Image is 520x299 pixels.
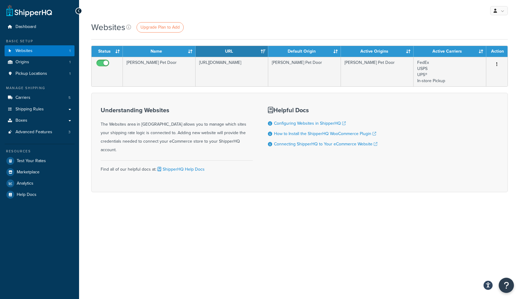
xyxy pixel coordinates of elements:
[16,60,29,65] span: Origins
[16,130,52,135] span: Advanced Features
[499,278,514,293] button: Open Resource Center
[16,48,33,54] span: Websites
[274,120,346,127] a: Configuring Websites in ShipperHQ
[16,95,30,100] span: Carriers
[414,46,486,57] th: Active Carriers: activate to sort column ascending
[6,5,52,17] a: ShipperHQ Home
[156,166,205,172] a: ShipperHQ Help Docs
[5,21,75,33] a: Dashboard
[16,118,27,123] span: Boxes
[5,115,75,126] a: Boxes
[414,57,486,86] td: FedEx USPS UPS® In-store Pickup
[68,130,71,135] span: 3
[5,178,75,189] a: Analytics
[101,107,253,113] h3: Understanding Websites
[5,155,75,166] a: Test Your Rates
[5,127,75,138] li: Advanced Features
[341,57,414,86] td: [PERSON_NAME] Pet Door
[268,57,341,86] td: [PERSON_NAME] Pet Door
[268,46,341,57] th: Default Origin: activate to sort column ascending
[5,57,75,68] a: Origins 1
[137,22,184,33] a: Upgrade Plan to Add
[92,46,123,57] th: Status: activate to sort column ascending
[123,46,196,57] th: Name: activate to sort column ascending
[101,107,253,154] div: The Websites area in [GEOGRAPHIC_DATA] allows you to manage which sites your shipping rate logic ...
[5,45,75,57] a: Websites 1
[274,141,377,147] a: Connecting ShipperHQ to Your eCommerce Website
[140,24,180,30] span: Upgrade Plan to Add
[5,92,75,103] a: Carriers 5
[91,21,125,33] h1: Websites
[5,189,75,200] a: Help Docs
[5,57,75,68] li: Origins
[274,130,376,137] a: How to Install the ShipperHQ WooCommerce Plugin
[5,68,75,79] a: Pickup Locations 1
[16,24,36,30] span: Dashboard
[341,46,414,57] th: Active Origins: activate to sort column ascending
[486,46,508,57] th: Action
[5,104,75,115] a: Shipping Rules
[17,158,46,164] span: Test Your Rates
[17,181,33,186] span: Analytics
[16,107,44,112] span: Shipping Rules
[5,167,75,178] a: Marketplace
[68,95,71,100] span: 5
[5,127,75,138] a: Advanced Features 3
[69,71,71,76] span: 1
[17,192,36,197] span: Help Docs
[5,68,75,79] li: Pickup Locations
[5,149,75,154] div: Resources
[5,45,75,57] li: Websites
[123,57,196,86] td: [PERSON_NAME] Pet Door
[196,57,268,86] td: [URL][DOMAIN_NAME]
[268,107,377,113] h3: Helpful Docs
[101,160,253,174] div: Find all of our helpful docs at:
[69,60,71,65] span: 1
[196,46,268,57] th: URL: activate to sort column ascending
[5,85,75,91] div: Manage Shipping
[69,48,71,54] span: 1
[5,92,75,103] li: Carriers
[16,71,47,76] span: Pickup Locations
[5,39,75,44] div: Basic Setup
[17,170,40,175] span: Marketplace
